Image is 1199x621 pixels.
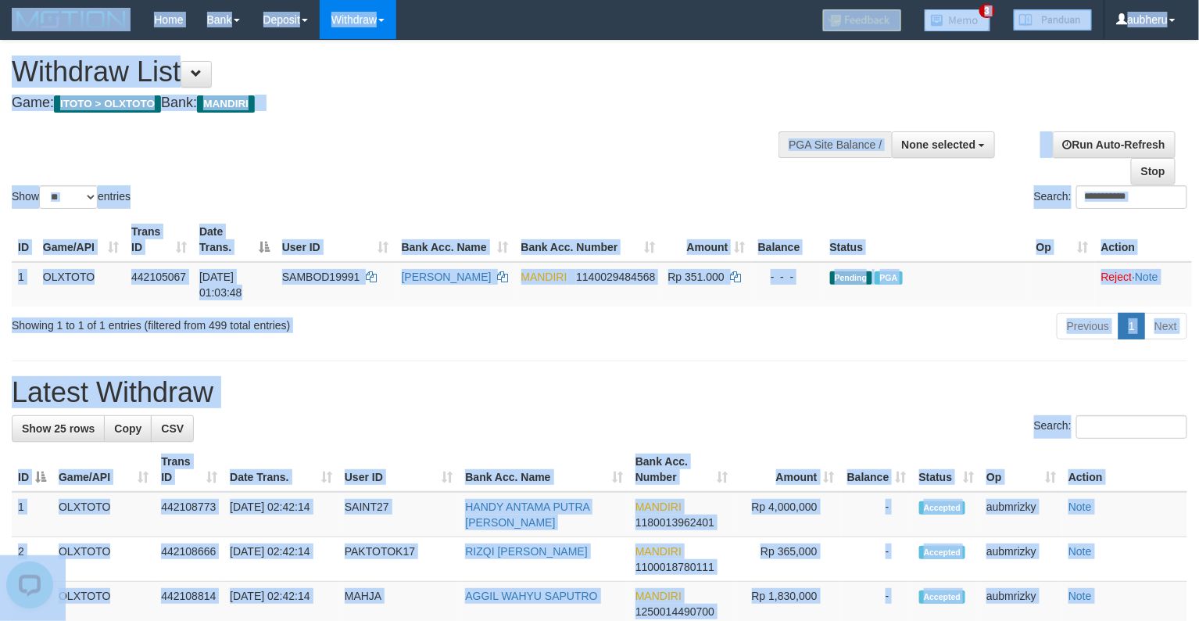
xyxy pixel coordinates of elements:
th: Status: activate to sort column ascending [913,447,981,492]
th: Status [824,217,1030,262]
td: PAKTOTOK17 [338,537,460,582]
div: - - - [758,269,818,285]
span: None selected [902,138,976,151]
td: Rp 4,000,000 [734,492,841,537]
span: MANDIRI [635,590,682,602]
span: 442105067 [131,271,186,283]
th: User ID: activate to sort column ascending [338,447,460,492]
img: Feedback.jpg [823,9,901,31]
td: OLXTOTO [52,537,155,582]
a: Reject [1101,271,1133,283]
th: Balance [752,217,824,262]
a: Note [1135,271,1158,283]
span: Copy 1250014490700 to clipboard [635,605,714,618]
th: Bank Acc. Name: activate to sort column ascending [395,217,515,262]
td: OLXTOTO [52,492,155,537]
input: Search: [1076,415,1187,439]
span: [DATE] 01:03:48 [199,271,242,299]
img: Button%20Memo.svg [925,9,990,31]
button: None selected [892,131,996,158]
td: 1 [12,492,52,537]
th: Game/API: activate to sort column ascending [52,447,155,492]
th: Date Trans.: activate to sort column ascending [224,447,338,492]
th: Amount: activate to sort column ascending [734,447,841,492]
span: Accepted [919,546,966,559]
a: CSV [151,415,194,442]
a: Note [1068,501,1092,513]
td: · [1095,262,1192,307]
th: Bank Acc. Number: activate to sort column ascending [515,217,662,262]
th: Action [1095,217,1192,262]
span: Accepted [919,501,966,515]
button: Open LiveChat chat widget [6,6,53,53]
span: Accepted [919,590,966,604]
a: Copy [104,415,152,442]
th: User ID: activate to sort column ascending [276,217,395,262]
th: Trans ID: activate to sort column ascending [125,217,193,262]
td: 442108773 [155,492,224,537]
span: Rp 351.000 [668,271,725,283]
th: Game/API: activate to sort column ascending [37,217,125,262]
h1: Latest Withdraw [12,377,1187,408]
a: Note [1068,590,1092,602]
span: Copy 1180013962401 to clipboard [635,516,714,529]
th: Op: activate to sort column ascending [980,447,1062,492]
a: HANDY ANTAMA PUTRA [PERSON_NAME] [465,501,589,529]
span: CSV [161,422,184,435]
img: MOTION_logo.png [12,8,131,31]
th: Date Trans.: activate to sort column descending [193,217,276,262]
td: 442108666 [155,537,224,582]
th: Bank Acc. Number: activate to sort column ascending [629,447,734,492]
td: aubmrizky [980,492,1062,537]
a: Previous [1057,313,1119,339]
span: Show 25 rows [22,422,95,435]
a: Show 25 rows [12,415,105,442]
td: aubmrizky [980,537,1062,582]
h1: Withdraw List [12,56,784,88]
th: Bank Acc. Name: activate to sort column ascending [459,447,629,492]
td: 2 [12,537,52,582]
span: MANDIRI [197,95,255,113]
th: Op: activate to sort column ascending [1030,217,1095,262]
h4: Game: Bank: [12,95,784,111]
a: Run Auto-Refresh [1053,131,1176,158]
td: [DATE] 02:42:14 [224,537,338,582]
a: Stop [1131,158,1176,185]
td: - [841,537,913,582]
td: [DATE] 02:42:14 [224,492,338,537]
a: Next [1144,313,1187,339]
a: RIZQI [PERSON_NAME] [465,545,587,558]
a: Note [1068,545,1092,558]
a: [PERSON_NAME] [402,271,492,283]
a: 1 [1118,313,1145,339]
th: ID [12,217,37,262]
span: Pending [830,271,872,285]
td: OLXTOTO [37,262,125,307]
label: Search: [1034,415,1187,439]
th: Amount: activate to sort column ascending [662,217,752,262]
span: 3 [979,4,996,18]
td: Rp 365,000 [734,537,841,582]
td: 1 [12,262,37,307]
th: Trans ID: activate to sort column ascending [155,447,224,492]
input: Search: [1076,185,1187,209]
th: Action [1062,447,1187,492]
div: PGA Site Balance / [778,131,891,158]
span: PGA [875,271,902,285]
select: Showentries [39,185,98,209]
label: Show entries [12,185,131,209]
span: MANDIRI [635,501,682,513]
span: MANDIRI [635,545,682,558]
img: panduan.png [1014,9,1092,31]
a: AGGIL WAHYU SAPUTRO [465,590,597,602]
div: Showing 1 to 1 of 1 entries (filtered from 499 total entries) [12,311,488,333]
td: SAINT27 [338,492,460,537]
th: ID: activate to sort column descending [12,447,52,492]
label: Search: [1034,185,1187,209]
span: SAMBOD19991 [282,271,360,283]
span: Copy 1100018780111 to clipboard [635,561,714,573]
span: MANDIRI [521,271,567,283]
th: Balance: activate to sort column ascending [841,447,913,492]
span: ITOTO > OLXTOTO [54,95,161,113]
span: Copy [114,422,141,435]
